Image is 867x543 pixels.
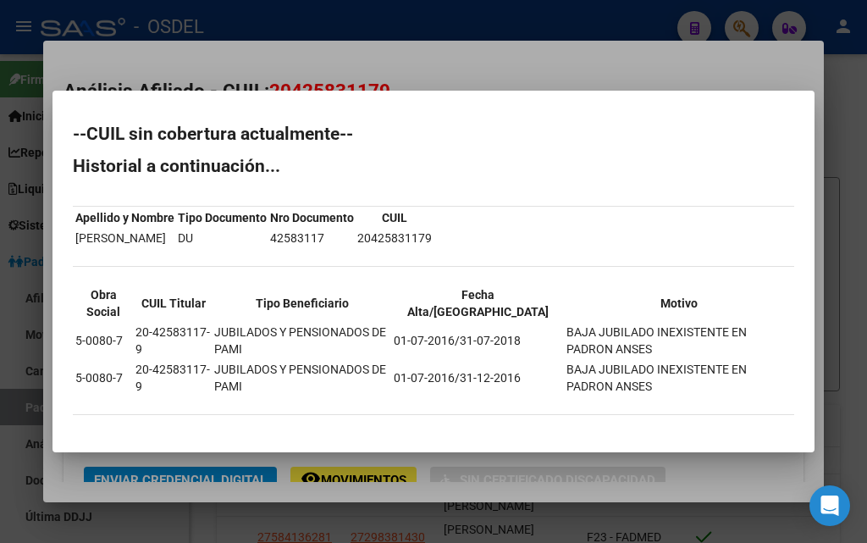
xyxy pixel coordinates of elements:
td: [PERSON_NAME] [75,229,175,247]
td: 20-42583117-9 [135,360,213,396]
th: Tipo Beneficiario [213,285,391,321]
th: CUIL Titular [135,285,213,321]
th: Nro Documento [269,208,355,227]
td: BAJA JUBILADO INEXISTENTE EN PADRON ANSES [566,360,792,396]
td: DU [177,229,268,247]
td: 5-0080-7 [75,323,133,358]
td: BAJA JUBILADO INEXISTENTE EN PADRON ANSES [566,323,792,358]
td: 20-42583117-9 [135,323,213,358]
th: Fecha Alta/[GEOGRAPHIC_DATA] [393,285,564,321]
th: Tipo Documento [177,208,268,227]
td: 01-07-2016/31-12-2016 [393,360,564,396]
th: Motivo [566,285,792,321]
th: Obra Social [75,285,133,321]
div: Open Intercom Messenger [809,485,850,526]
h2: --CUIL sin cobertura actualmente-- [73,125,794,142]
td: 20425831179 [356,229,433,247]
th: CUIL [356,208,433,227]
th: Apellido y Nombre [75,208,175,227]
td: 42583117 [269,229,355,247]
h2: Historial a continuación... [73,158,794,175]
td: 01-07-2016/31-07-2018 [393,323,564,358]
td: JUBILADOS Y PENSIONADOS DE PAMI [213,323,391,358]
td: JUBILADOS Y PENSIONADOS DE PAMI [213,360,391,396]
td: 5-0080-7 [75,360,133,396]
